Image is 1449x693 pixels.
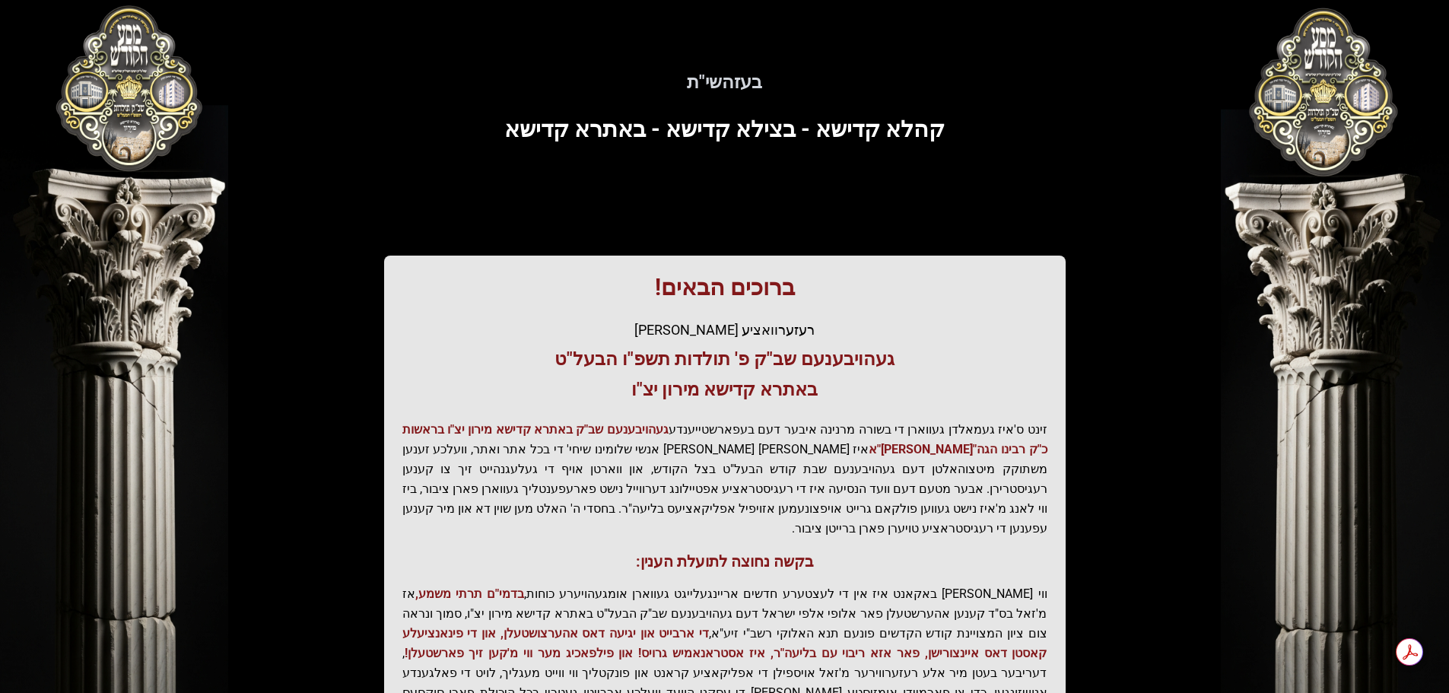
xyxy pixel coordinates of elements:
h3: באתרא קדישא מירון יצ"ו [402,377,1047,402]
h3: געהויבענעם שב"ק פ' תולדות תשפ"ו הבעל"ט [402,347,1047,371]
div: רעזערוואציע [PERSON_NAME] [402,319,1047,341]
h1: ברוכים הבאים! [402,274,1047,301]
p: זינט ס'איז געמאלדן געווארן די בשורה מרנינה איבער דעם בעפארשטייענדע איז [PERSON_NAME] [PERSON_NAME... [402,420,1047,539]
span: געהויבענעם שב"ק באתרא קדישא מירון יצ"ו בראשות כ"ק רבינו הגה"[PERSON_NAME]"א [402,422,1047,456]
h5: בעזהשי"ת [262,70,1187,94]
h3: בקשה נחוצה לתועלת הענין: [402,551,1047,572]
span: בדמי"ם תרתי משמע, [415,587,524,601]
span: קהלא קדישא - בצילא קדישא - באתרא קדישא [504,116,945,142]
span: די ארבייט און יגיעה דאס אהערצושטעלן, און די פינאנציעלע קאסטן דאס איינצורישן, פאר אזא ריבוי עם בלי... [402,626,1047,660]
